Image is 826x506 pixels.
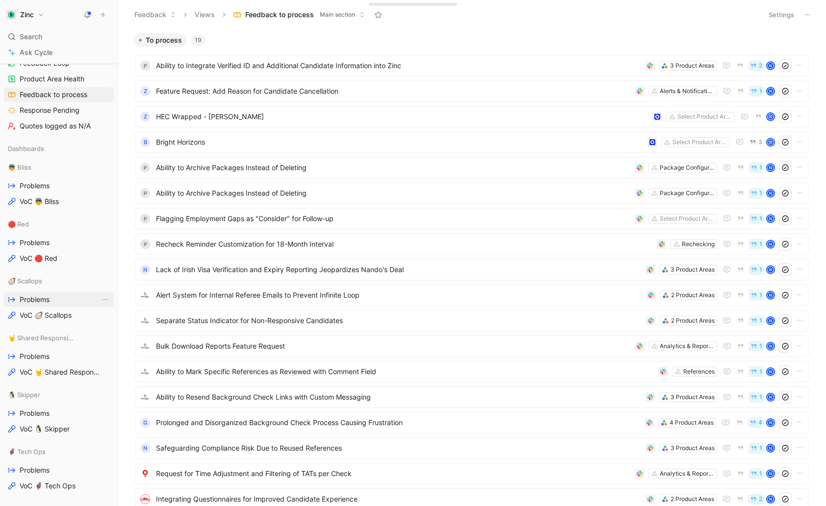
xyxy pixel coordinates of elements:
[671,316,715,326] div: 2 Product Areas
[140,418,150,428] div: G
[4,72,114,86] a: Product Area Health
[767,445,774,452] div: N
[759,190,762,196] span: 1
[135,335,809,357] a: logoBulk Download Reports Feature RequestAnalytics & Reporting1N
[135,208,809,229] a: PFlagging Employment Gaps as "Consider" for Follow-upSelect Product Areas1N
[4,479,114,493] a: VoC 🦸 Tech Ops
[749,162,764,173] button: 1
[767,164,774,171] div: N
[4,103,114,118] a: Response Pending
[759,165,762,171] span: 1
[156,187,631,199] span: Ability to Archive Packages Instead of Deleting
[100,295,110,304] button: View actions
[8,333,75,343] span: 🤘 Shared Responsibility
[140,316,150,326] img: logo
[156,238,653,250] span: Recheck Reminder Customization for 18-Month Interval
[135,55,809,76] a: PAbility to Integrate Verified ID and Additional Candidate Information into Zinc3 Product Areas2N
[156,442,642,454] span: Safeguarding Compliance Risk Due to Reused References
[20,310,72,320] span: VoC 🦪 Scallops
[759,292,762,298] span: 1
[671,494,714,504] div: 2 Product Areas
[4,141,114,156] div: Dashboards
[135,233,809,255] a: PRecheck Reminder Customization for 18-Month IntervalRechecking1N
[20,10,34,19] h1: Zinc
[4,141,114,159] div: Dashboards
[660,188,715,198] div: Package Configuration & Management
[767,394,774,401] div: N
[4,45,114,60] a: Ask Cycle
[156,468,631,480] span: Request for Time Adjustment and Filtering of TATs per Check
[748,60,764,71] button: 2
[759,394,762,400] span: 1
[140,494,150,504] img: logo
[20,408,50,418] span: Problems
[20,105,79,115] span: Response Pending
[670,61,714,71] div: 3 Product Areas
[660,86,715,96] div: Alerts & Notifications
[140,112,150,122] div: Z
[4,235,114,250] a: Problems
[660,469,715,479] div: Analytics & Reporting
[140,214,150,224] div: P
[140,469,150,479] img: logo
[20,481,76,491] span: VoC 🦸 Tech Ops
[4,29,114,44] div: Search
[4,387,114,436] div: 🐧 SkipperProblemsVoC 🐧 Skipper
[140,443,150,453] div: N
[683,367,715,377] div: References
[749,188,764,199] button: 1
[759,241,762,247] span: 1
[4,8,47,22] button: ZincZinc
[135,386,809,408] a: logoAbility to Resend Background Check Links with Custom Messaging3 Product Areas1N
[749,443,764,454] button: 1
[677,112,732,122] div: Select Product Areas
[135,284,809,306] a: logoAlert System for Internal Referee Emails to Prevent Infinite Loop2 Product Areas1N
[190,7,219,22] button: Views
[4,349,114,364] a: Problems
[20,352,50,361] span: Problems
[8,162,31,172] span: 👼 Bliss
[4,274,114,288] div: 🦪 Scallops
[749,366,764,377] button: 1
[759,496,762,502] span: 2
[767,368,774,375] div: N
[135,463,809,484] a: logoRequest for Time Adjustment and Filtering of TATs per CheckAnalytics & Reporting1N
[749,468,764,479] button: 1
[759,471,762,477] span: 1
[8,447,46,456] span: 🦸 Tech Ops
[4,160,114,175] div: 👼 Bliss
[4,119,114,133] a: Quotes logged as N/A
[156,111,648,123] span: HEC Wrapped - [PERSON_NAME]
[749,341,764,352] button: 1
[20,367,102,377] span: VoC 🤘 Shared Responsibility
[767,139,774,146] img: avatar
[4,194,114,209] a: VoC 👼 Bliss
[156,493,642,505] span: Integrating Questionnaires for Improved Candidate Experience
[8,144,44,153] span: Dashboards
[156,213,631,225] span: Flagging Employment Gaps as "Consider" for Follow-up
[759,369,762,375] span: 1
[140,163,150,173] div: P
[767,496,774,503] div: N
[4,463,114,478] a: Problems
[135,131,809,153] a: BBright HorizonsSelect Product Areas3avatar
[4,217,114,231] div: 🔴 Red
[20,197,59,206] span: VoC 👼 Bliss
[130,7,181,22] button: Feedback
[758,420,762,426] span: 4
[20,121,91,131] span: Quotes logged as N/A
[156,162,631,174] span: Ability to Archive Packages Instead of Deleting
[135,361,809,382] a: logoAbility to Mark Specific References as Reviewed with Comment FieldReferences1N
[749,86,764,97] button: 1
[4,178,114,193] a: Problems
[671,265,715,275] div: 3 Product Areas
[245,10,314,20] span: Feedback to process
[135,310,809,331] a: logoSeparate Status Indicator for Non-Responsive Candidates2 Product Areas1N
[764,8,799,22] button: Settings
[140,392,150,402] img: logo
[140,137,150,147] div: B
[134,33,187,47] button: To process
[671,392,715,402] div: 3 Product Areas
[4,422,114,436] a: VoC 🐧 Skipper
[20,253,57,263] span: VoC 🔴 Red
